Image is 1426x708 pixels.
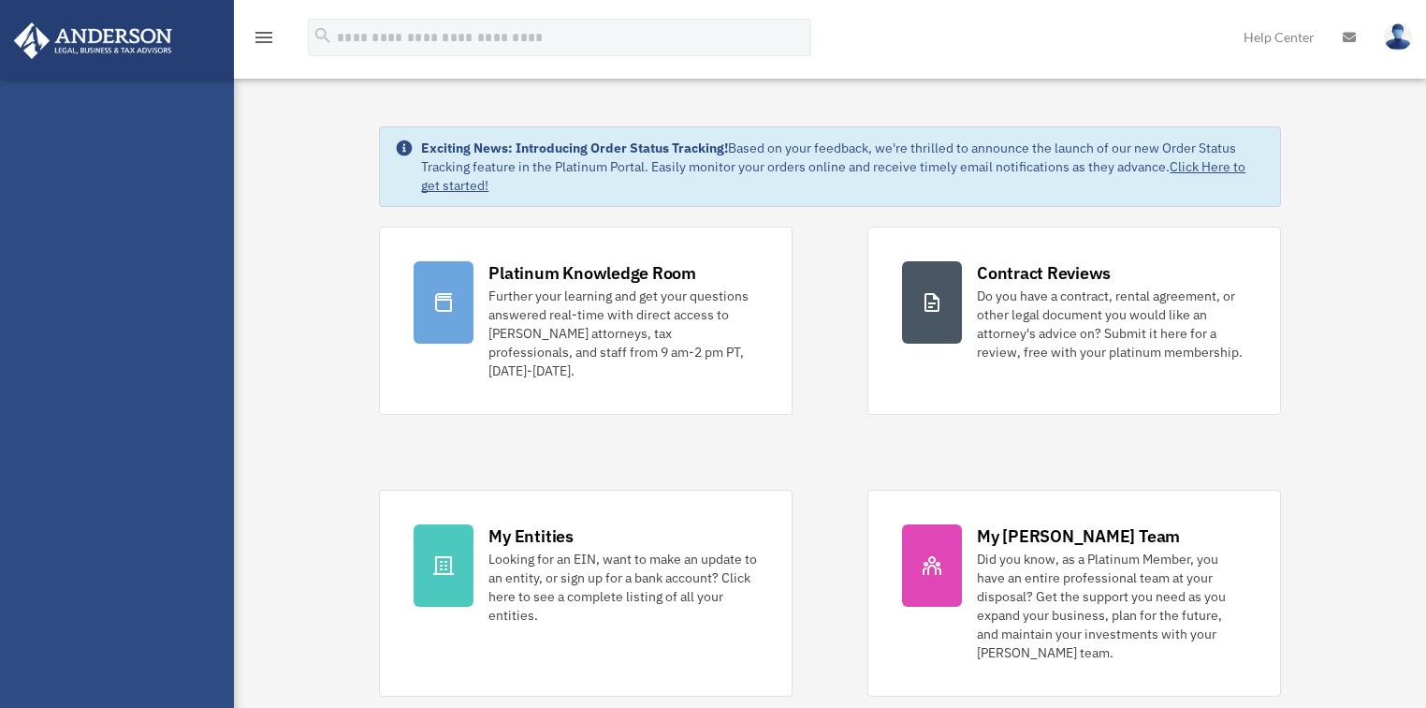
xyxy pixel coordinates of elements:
strong: Exciting News: Introducing Order Status Tracking! [421,140,728,156]
a: My [PERSON_NAME] Team Did you know, as a Platinum Member, you have an entire professional team at... [867,490,1281,697]
img: User Pic [1384,23,1412,51]
a: menu [253,33,275,49]
div: Do you have a contract, rental agreement, or other legal document you would like an attorney's ad... [977,287,1246,361]
div: Contract Reviews [977,261,1111,285]
div: My [PERSON_NAME] Team [977,524,1180,548]
div: Did you know, as a Platinum Member, you have an entire professional team at your disposal? Get th... [977,550,1246,662]
div: Platinum Knowledge Room [488,261,696,285]
div: My Entities [488,524,573,548]
div: Further your learning and get your questions answered real-time with direct access to [PERSON_NAM... [488,287,758,380]
a: My Entities Looking for an EIN, want to make an update to an entity, or sign up for a bank accoun... [379,490,793,697]
i: search [313,25,333,46]
img: Anderson Advisors Platinum Portal [8,22,178,59]
a: Contract Reviews Do you have a contract, rental agreement, or other legal document you would like... [867,227,1281,415]
i: menu [253,26,275,49]
a: Click Here to get started! [421,158,1245,194]
div: Based on your feedback, we're thrilled to announce the launch of our new Order Status Tracking fe... [421,139,1264,195]
a: Platinum Knowledge Room Further your learning and get your questions answered real-time with dire... [379,227,793,415]
div: Looking for an EIN, want to make an update to an entity, or sign up for a bank account? Click her... [488,550,758,625]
